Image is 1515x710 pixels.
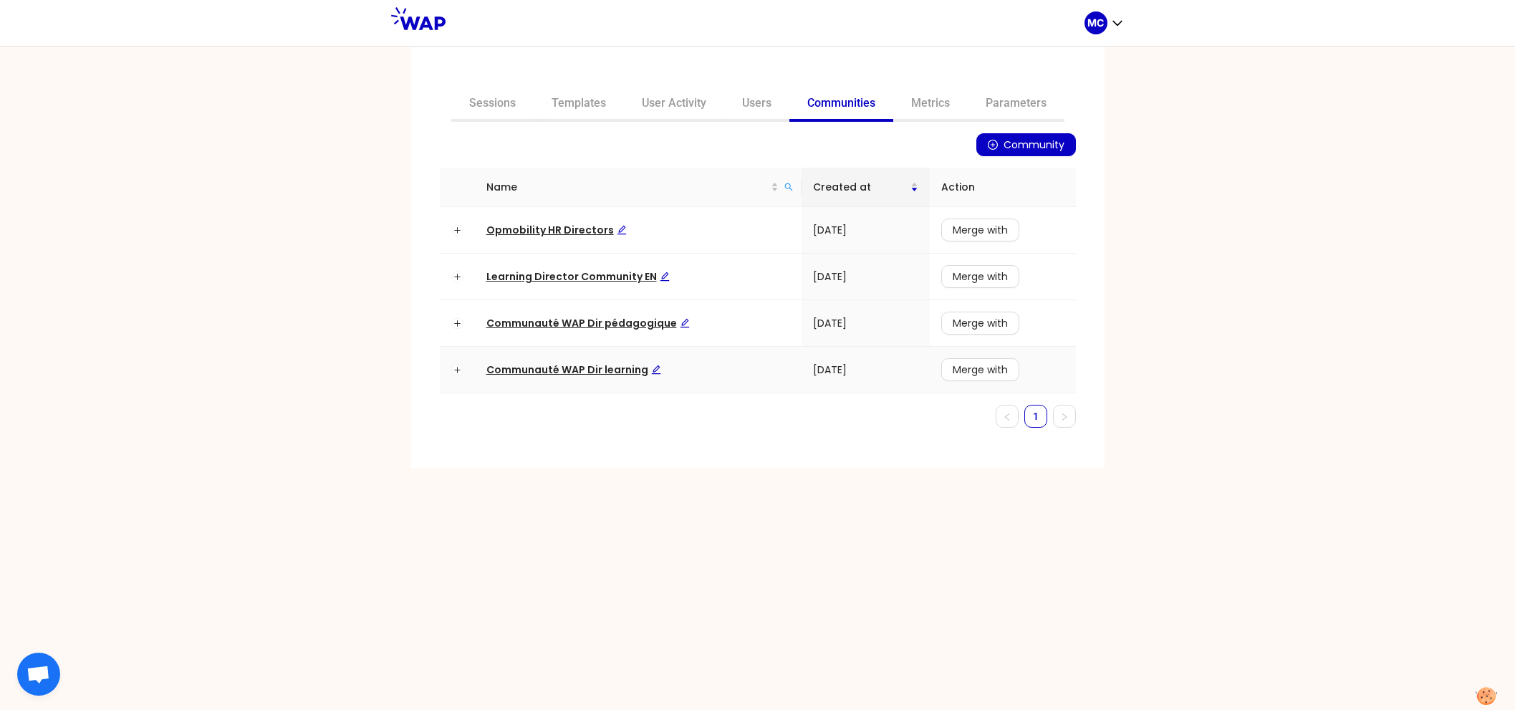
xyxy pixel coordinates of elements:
a: 1 [1025,406,1047,427]
button: MC [1084,11,1125,34]
li: Previous Page [996,405,1019,428]
button: right [1053,405,1076,428]
p: MC [1087,16,1104,30]
span: Merge with [953,315,1008,331]
button: left [996,405,1019,428]
button: Expand row [451,271,463,282]
button: Merge with [941,312,1019,335]
td: [DATE] [802,347,930,393]
a: Sessions [451,87,534,122]
div: Edit [617,222,627,238]
span: plus-circle [988,140,998,151]
span: Name [486,179,771,195]
span: search [784,183,793,191]
span: Community [1004,137,1064,153]
span: edit [680,318,690,328]
a: Users [724,87,789,122]
span: Merge with [953,362,1008,378]
div: Edit [680,315,690,331]
a: Learning Director Community ENEdit [486,269,670,284]
li: 1 [1024,405,1047,428]
span: left [1003,413,1011,421]
button: Expand row [451,364,463,375]
div: Edit [651,362,661,378]
th: Action [930,168,1076,207]
a: Templates [534,87,624,122]
a: User Activity [624,87,724,122]
a: Metrics [893,87,968,122]
span: right [1060,413,1069,421]
button: Expand row [451,317,463,329]
a: Opmobility HR DirectorsEdit [486,223,627,237]
span: Communauté WAP Dir learning [486,363,661,377]
td: [DATE] [802,254,930,300]
span: edit [651,365,661,375]
span: Merge with [953,269,1008,284]
button: Expand row [451,224,463,236]
li: Next Page [1053,405,1076,428]
a: Parameters [968,87,1064,122]
button: Merge with [941,358,1019,381]
span: Opmobility HR Directors [486,223,627,237]
td: [DATE] [802,207,930,254]
span: Merge with [953,222,1008,238]
a: Communauté WAP Dir learningEdit [486,363,661,377]
button: Merge with [941,219,1019,241]
button: Merge with [941,265,1019,288]
a: Communities [789,87,893,122]
span: Created at [813,179,910,195]
div: Ouvrir le chat [17,653,60,696]
div: Edit [660,269,670,284]
span: search [781,176,796,198]
span: Learning Director Community EN [486,269,670,284]
span: edit [660,272,670,282]
span: Communauté WAP Dir pédagogique [486,316,690,330]
button: plus-circleCommunity [976,133,1076,156]
a: Communauté WAP Dir pédagogiqueEdit [486,316,690,330]
td: [DATE] [802,300,930,347]
span: edit [617,225,627,235]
